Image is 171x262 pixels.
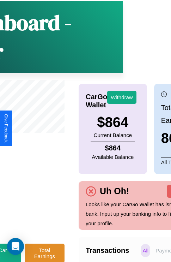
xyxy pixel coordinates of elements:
h4: $ 864 [92,144,134,152]
p: Current Balance [94,130,132,140]
h4: Transactions [86,246,139,255]
div: Open Intercom Messenger [7,238,24,255]
h3: $ 864 [94,114,132,130]
p: All [141,244,150,257]
div: Give Feedback [4,114,8,143]
h4: Uh Oh! [96,186,133,196]
button: Withdraw [107,91,136,104]
p: Available Balance [92,152,134,162]
h4: CarGo Wallet [86,93,107,109]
